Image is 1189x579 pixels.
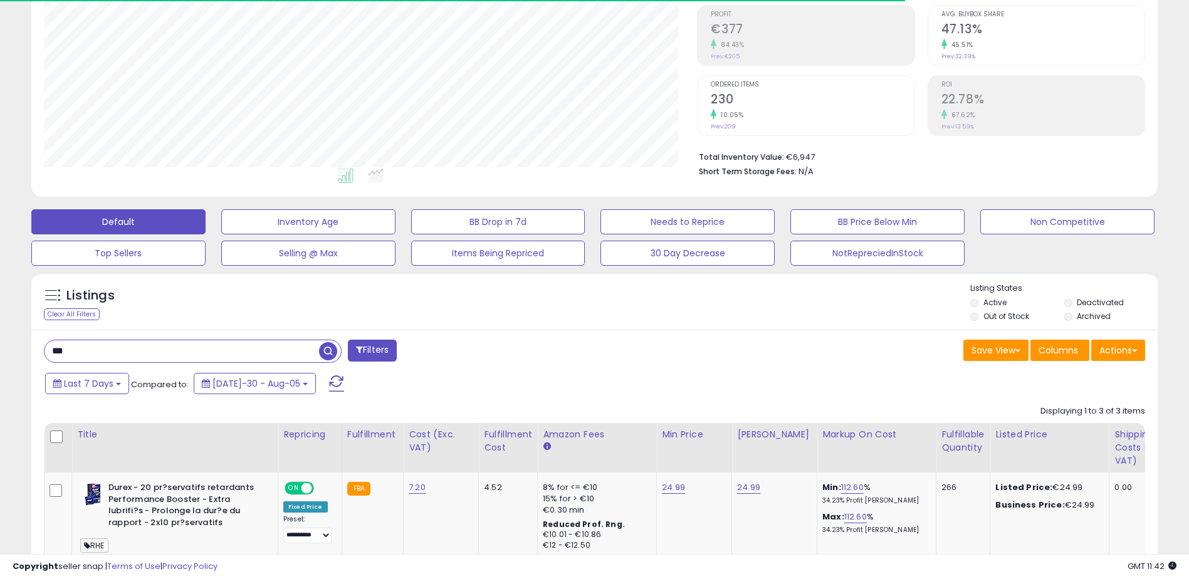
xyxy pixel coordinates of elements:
small: Prev: 13.59% [941,123,974,130]
button: Last 7 Days [45,373,129,394]
span: Last 7 Days [64,377,113,390]
b: Total Inventory Value: [699,152,784,162]
div: €10.01 - €10.86 [543,529,647,540]
label: Archived [1077,311,1111,321]
div: 8% for <= €10 [543,482,647,493]
label: Active [983,297,1007,308]
span: N/A [799,165,814,177]
h2: 47.13% [941,22,1144,39]
b: Reduced Prof. Rng. [543,519,625,529]
h2: 22.78% [941,92,1144,109]
button: [DATE]-30 - Aug-05 [194,373,316,394]
div: Fulfillment Cost [484,428,532,454]
b: Listed Price: [995,481,1052,493]
label: Deactivated [1077,297,1124,308]
div: % [822,511,926,535]
a: Terms of Use [107,560,160,572]
button: Selling @ Max [221,241,395,266]
p: 34.23% Profit [PERSON_NAME] [822,496,926,505]
small: Prev: €205 [711,53,740,60]
span: Columns [1039,344,1078,357]
button: Non Competitive [980,209,1155,234]
b: Max: [822,511,844,523]
div: Repricing [283,428,337,441]
p: 34.23% Profit [PERSON_NAME] [822,526,926,535]
button: BB Drop in 7d [411,209,585,234]
button: Top Sellers [31,241,206,266]
div: Title [77,428,273,441]
b: Short Term Storage Fees: [699,166,797,177]
small: 67.62% [947,110,975,120]
small: Prev: 32.39% [941,53,975,60]
h2: €377 [711,22,914,39]
button: NotRepreciedInStock [790,241,965,266]
span: [DATE]-30 - Aug-05 [212,377,300,390]
small: Amazon Fees. [543,441,550,452]
span: RHE [80,538,108,553]
div: % [822,482,926,505]
b: Min: [822,481,841,493]
button: Filters [348,340,397,362]
div: [PERSON_NAME] [737,428,812,441]
span: Compared to: [131,378,189,390]
div: Displaying 1 to 3 of 3 items [1040,405,1145,417]
th: The percentage added to the cost of goods (COGS) that forms the calculator for Min & Max prices. [817,423,936,472]
div: Amazon Fees [543,428,651,441]
div: 266 [941,482,980,493]
button: Save View [963,340,1029,361]
small: Prev: 209 [711,123,736,130]
div: €0.30 min [543,504,647,516]
div: 0.00 [1114,482,1175,493]
div: Min Price [662,428,726,441]
div: 15% for > €10 [543,493,647,504]
button: Items Being Repriced [411,241,585,266]
div: Listed Price [995,428,1104,441]
span: ON [286,483,301,494]
a: 112.60 [844,511,867,523]
a: 24.99 [662,481,685,494]
div: €12 - €12.50 [543,540,647,551]
div: Fulfillable Quantity [941,428,985,454]
div: seller snap | | [13,561,217,573]
small: 84.43% [716,40,744,50]
small: 45.51% [947,40,973,50]
button: Needs to Reprice [600,209,775,234]
div: Cost (Exc. VAT) [409,428,473,454]
span: Profit [711,11,914,18]
button: Default [31,209,206,234]
a: 24.99 [737,481,760,494]
div: Fixed Price [283,501,328,513]
small: 10.05% [716,110,743,120]
a: 7.20 [409,481,426,494]
div: 4.52 [484,482,528,493]
div: €24.99 [995,499,1099,511]
button: BB Price Below Min [790,209,965,234]
img: 41DIOlecPjL._SL40_.jpg [80,482,105,507]
h5: Listings [66,287,115,305]
a: Privacy Policy [162,560,217,572]
h2: 230 [711,92,914,109]
span: Avg. Buybox Share [941,11,1144,18]
small: FBA [347,482,370,496]
div: Shipping Costs (Exc. VAT) [1114,428,1179,467]
span: 2025-08-13 11:42 GMT [1128,560,1176,572]
b: Business Price: [995,499,1064,511]
span: OFF [312,483,332,494]
span: Ordered Items [711,81,914,88]
strong: Copyright [13,560,58,572]
b: Durex - 20 pr?servatifs retardants Performance Booster - Extra lubrifi?s - Prolonge la dur?e du r... [108,482,261,531]
button: Actions [1091,340,1145,361]
div: Preset: [283,515,332,543]
div: Markup on Cost [822,428,931,441]
a: 112.60 [841,481,864,494]
button: 30 Day Decrease [600,241,775,266]
p: Listing States: [970,283,1158,295]
button: Inventory Age [221,209,395,234]
div: Fulfillment [347,428,398,441]
span: ROI [941,81,1144,88]
button: Columns [1030,340,1089,361]
label: Out of Stock [983,311,1029,321]
div: €24.99 [995,482,1099,493]
li: €6,947 [699,149,1136,164]
div: Clear All Filters [44,308,100,320]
